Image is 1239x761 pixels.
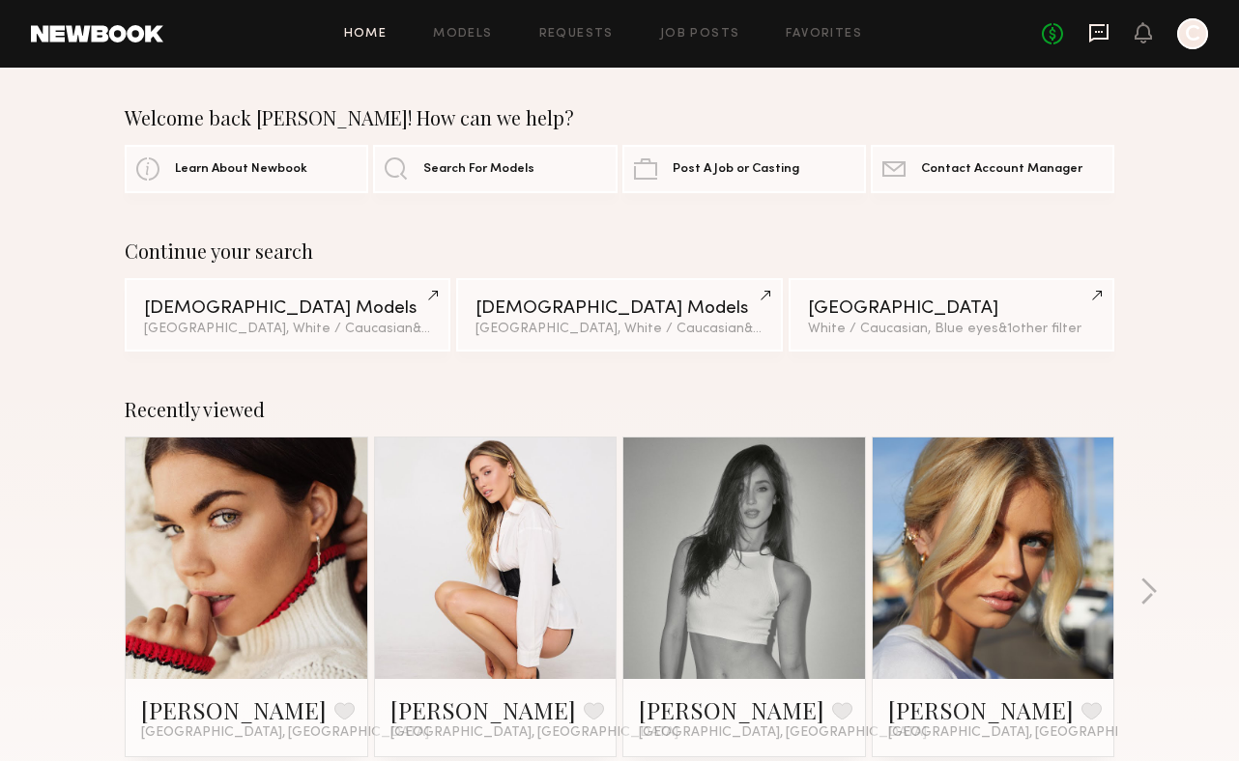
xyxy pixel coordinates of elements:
[888,694,1074,725] a: [PERSON_NAME]
[475,299,763,318] div: [DEMOGRAPHIC_DATA] Models
[888,725,1176,741] span: [GEOGRAPHIC_DATA], [GEOGRAPHIC_DATA]
[125,240,1114,263] div: Continue your search
[808,323,1095,336] div: White / Caucasian, Blue eyes
[639,725,927,741] span: [GEOGRAPHIC_DATA], [GEOGRAPHIC_DATA]
[786,28,862,41] a: Favorites
[373,145,617,193] a: Search For Models
[998,323,1081,335] span: & 1 other filter
[673,163,799,176] span: Post A Job or Casting
[175,163,307,176] span: Learn About Newbook
[456,278,782,352] a: [DEMOGRAPHIC_DATA] Models[GEOGRAPHIC_DATA], White / Caucasian&2other filters
[413,323,505,335] span: & 2 other filter s
[475,323,763,336] div: [GEOGRAPHIC_DATA], White / Caucasian
[660,28,740,41] a: Job Posts
[433,28,492,41] a: Models
[808,299,1095,318] div: [GEOGRAPHIC_DATA]
[539,28,614,41] a: Requests
[125,106,1114,129] div: Welcome back [PERSON_NAME]! How can we help?
[144,323,431,336] div: [GEOGRAPHIC_DATA], White / Caucasian
[141,725,429,741] span: [GEOGRAPHIC_DATA], [GEOGRAPHIC_DATA]
[921,163,1082,176] span: Contact Account Manager
[141,694,327,725] a: [PERSON_NAME]
[144,299,431,318] div: [DEMOGRAPHIC_DATA] Models
[871,145,1114,193] a: Contact Account Manager
[744,323,837,335] span: & 2 other filter s
[125,398,1114,421] div: Recently viewed
[390,694,576,725] a: [PERSON_NAME]
[390,725,678,741] span: [GEOGRAPHIC_DATA], [GEOGRAPHIC_DATA]
[125,278,450,352] a: [DEMOGRAPHIC_DATA] Models[GEOGRAPHIC_DATA], White / Caucasian&2other filters
[789,278,1114,352] a: [GEOGRAPHIC_DATA]White / Caucasian, Blue eyes&1other filter
[344,28,388,41] a: Home
[622,145,866,193] a: Post A Job or Casting
[639,694,824,725] a: [PERSON_NAME]
[125,145,368,193] a: Learn About Newbook
[1177,18,1208,49] a: C
[423,163,534,176] span: Search For Models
